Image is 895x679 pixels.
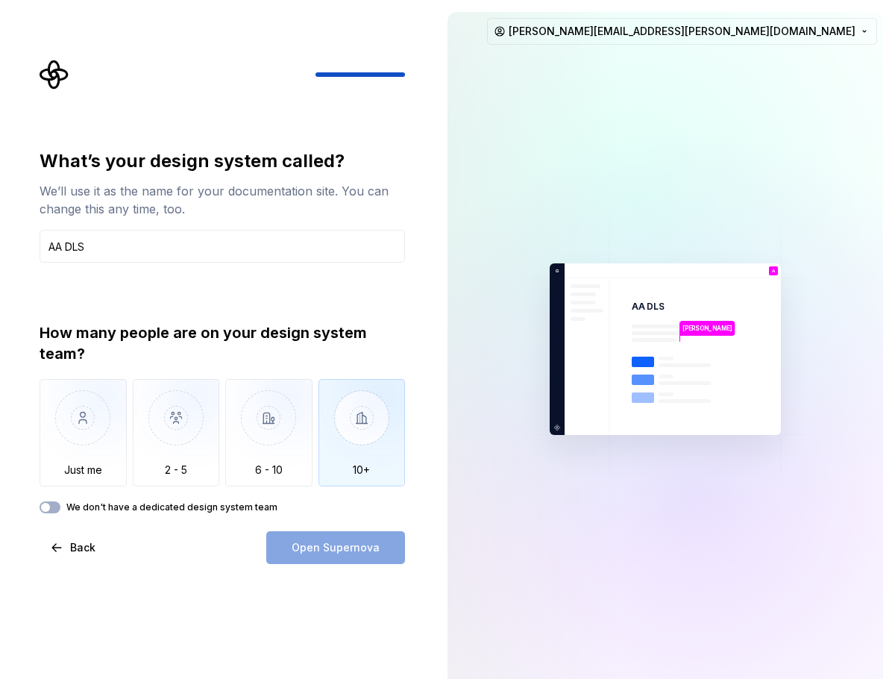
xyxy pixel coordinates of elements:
p: G [553,267,559,275]
span: Back [70,540,95,555]
label: We don't have a dedicated design system team [66,501,277,513]
button: Back [40,531,108,564]
input: Design system name [40,230,405,263]
p: [PERSON_NAME] [682,324,732,333]
div: We’ll use it as the name for your documentation site. You can change this any time, too. [40,182,405,218]
span: [PERSON_NAME][EMAIL_ADDRESS][PERSON_NAME][DOMAIN_NAME] [509,24,855,39]
div: What’s your design system called? [40,149,405,173]
p: AA DLS [632,301,665,313]
p: A [772,269,776,273]
button: [PERSON_NAME][EMAIL_ADDRESS][PERSON_NAME][DOMAIN_NAME] [487,18,877,45]
svg: Supernova Logo [40,60,69,90]
div: How many people are on your design system team? [40,322,405,364]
